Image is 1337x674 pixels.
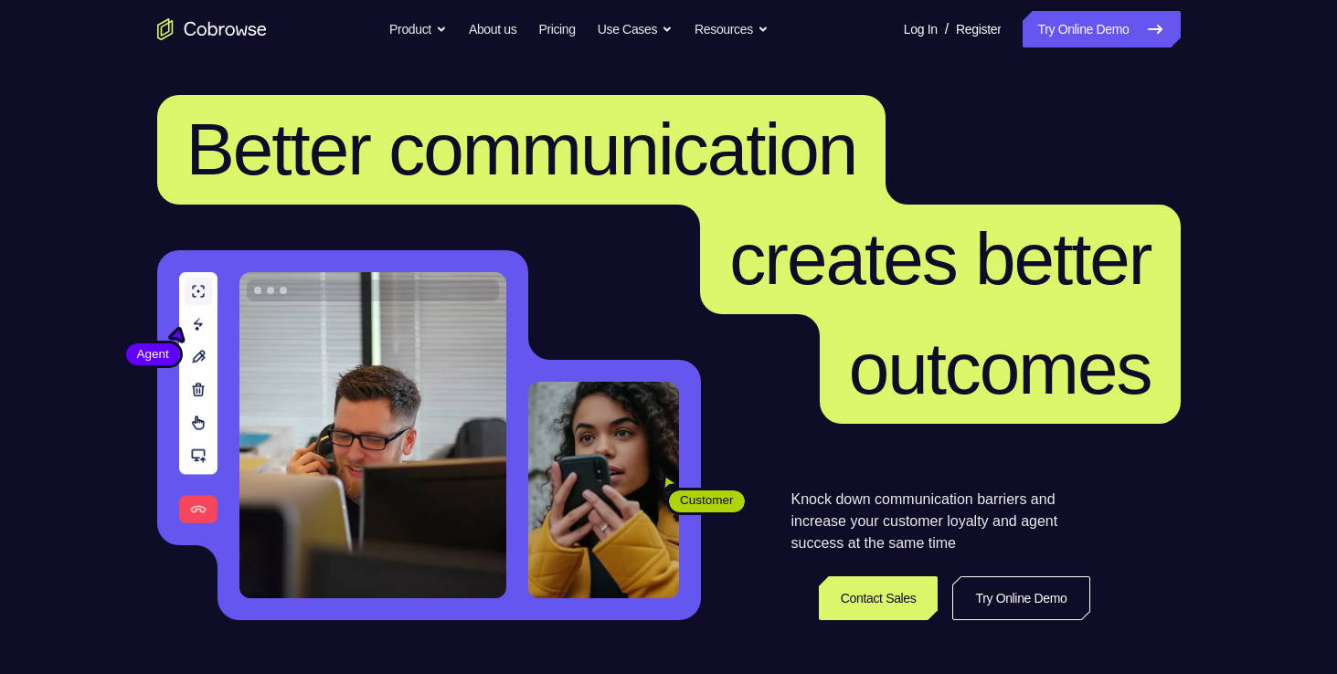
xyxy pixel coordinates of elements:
button: Use Cases [598,11,673,47]
p: Knock down communication barriers and increase your customer loyalty and agent success at the sam... [791,489,1090,554]
span: / [945,18,949,40]
button: Resources [695,11,769,47]
span: outcomes [849,328,1151,409]
a: Try Online Demo [1023,11,1180,47]
img: A customer holding their phone [528,382,679,598]
a: Contact Sales [819,576,939,620]
a: Try Online Demo [952,576,1089,620]
button: Product [389,11,447,47]
a: Register [956,11,1001,47]
a: Go to the home page [157,18,267,40]
span: Better communication [186,109,857,190]
a: About us [469,11,516,47]
img: A customer support agent talking on the phone [239,272,506,598]
span: creates better [729,218,1151,300]
a: Pricing [538,11,575,47]
a: Log In [904,11,938,47]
